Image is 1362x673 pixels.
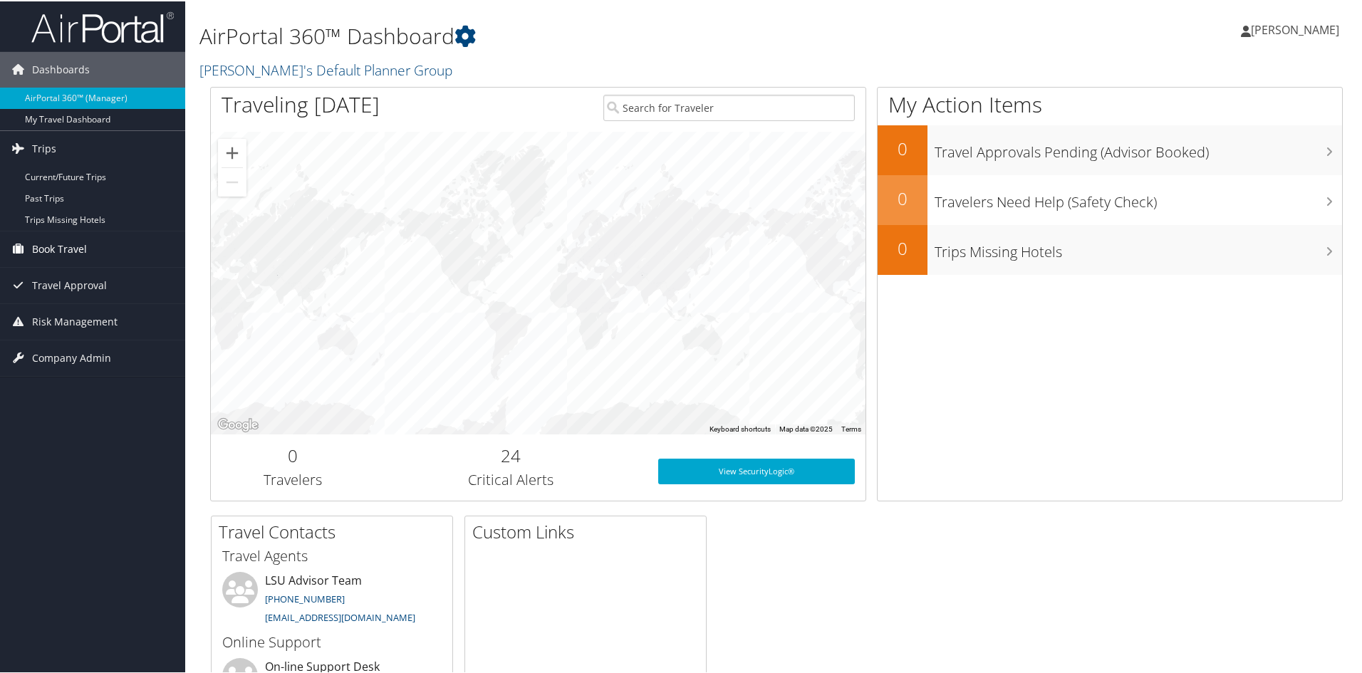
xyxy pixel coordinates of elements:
[878,235,927,259] h2: 0
[214,414,261,433] a: Open this area in Google Maps (opens a new window)
[218,167,246,195] button: Zoom out
[878,88,1342,118] h1: My Action Items
[878,174,1342,224] a: 0Travelers Need Help (Safety Check)
[878,135,927,160] h2: 0
[32,339,111,375] span: Company Admin
[385,469,637,489] h3: Critical Alerts
[218,137,246,166] button: Zoom in
[709,423,771,433] button: Keyboard shortcuts
[878,224,1342,273] a: 0Trips Missing Hotels
[935,234,1342,261] h3: Trips Missing Hotels
[603,93,855,120] input: Search for Traveler
[265,610,415,622] a: [EMAIL_ADDRESS][DOMAIN_NAME]
[222,442,364,466] h2: 0
[32,266,107,302] span: Travel Approval
[32,230,87,266] span: Book Travel
[878,185,927,209] h2: 0
[219,518,452,543] h2: Travel Contacts
[472,518,706,543] h2: Custom Links
[222,88,380,118] h1: Traveling [DATE]
[222,469,364,489] h3: Travelers
[265,591,345,604] a: [PHONE_NUMBER]
[222,631,442,651] h3: Online Support
[31,9,174,43] img: airportal-logo.png
[222,545,442,565] h3: Travel Agents
[199,59,456,78] a: [PERSON_NAME]'s Default Planner Group
[878,124,1342,174] a: 0Travel Approvals Pending (Advisor Booked)
[385,442,637,466] h2: 24
[1251,21,1339,36] span: [PERSON_NAME]
[215,570,449,629] li: LSU Advisor Team
[658,457,855,483] a: View SecurityLogic®
[32,303,118,338] span: Risk Management
[32,51,90,86] span: Dashboards
[199,20,969,50] h1: AirPortal 360™ Dashboard
[935,134,1342,161] h3: Travel Approvals Pending (Advisor Booked)
[935,184,1342,211] h3: Travelers Need Help (Safety Check)
[214,414,261,433] img: Google
[841,424,861,432] a: Terms (opens in new tab)
[779,424,833,432] span: Map data ©2025
[1241,7,1353,50] a: [PERSON_NAME]
[32,130,56,165] span: Trips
